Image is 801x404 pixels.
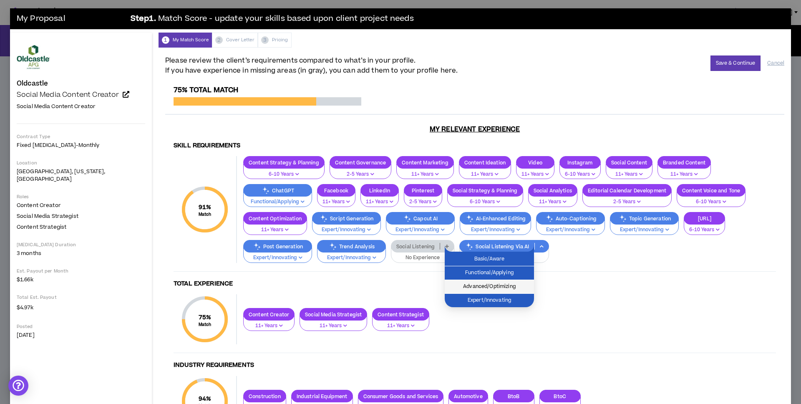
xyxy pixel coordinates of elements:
span: Match Score - update your skills based upon client project needs [158,13,414,25]
p: 6-10 Years [453,198,518,206]
b: Step 1 . [131,13,156,25]
span: Please review the client’s requirements compared to what’s in your profile. If you have experienc... [165,56,458,76]
p: Consumer Goods and Services [358,393,443,399]
p: 6-10 Years [249,171,319,178]
span: Functional/Applying [450,268,529,278]
span: 94 % [199,394,212,403]
button: Expert/Innovating [317,247,386,263]
p: Topic Generation [610,215,678,222]
p: Script Generation [312,215,380,222]
p: Social Content [606,159,652,166]
button: Expert/Innovating [312,219,381,235]
button: 6-10 Years [677,191,746,207]
p: 11+ Years [366,198,393,206]
p: Social Strategy & Planning [448,187,523,194]
button: Functional/Applying [243,191,312,207]
h4: Skill Requirements [174,142,776,150]
p: Expert/Innovating [615,226,673,234]
span: Content Strategist [17,223,66,231]
button: Expert/Innovating [243,247,312,263]
p: No Experience [396,254,449,262]
h3: My Proposal [17,10,125,27]
button: 11+ Years [516,164,554,179]
span: Fixed [MEDICAL_DATA] - monthly [17,141,99,149]
p: BtoC [540,393,580,399]
span: 75 % [199,313,212,322]
p: Content Strategy & Planning [244,159,324,166]
p: 11+ Years [402,171,448,178]
p: Content Governance [330,159,391,166]
span: Content Creator [17,202,61,209]
p: Facebook [317,187,355,194]
p: 11+ Years [521,171,549,178]
button: 11+ Years [657,164,711,179]
p: Social Listening [391,243,440,250]
button: 11+ Years [459,164,511,179]
p: Pinterest [404,187,442,194]
p: Content Strategist [373,311,429,318]
button: Expert/Innovating [610,219,679,235]
h3: My Relevant Experience [165,125,784,134]
p: LinkedIn [361,187,398,194]
button: Cancel [767,56,784,71]
h4: Total Experience [174,280,776,288]
span: Social Media Strategist [17,212,78,220]
button: 11+ Years [606,164,652,179]
p: 6-10 Years [565,171,595,178]
p: 2-5 Years [409,198,437,206]
button: Expert/Innovating [386,219,455,235]
p: Expert/Innovating [322,254,380,262]
p: [DATE] [17,331,145,339]
p: Roles [17,194,145,200]
button: 11+ Years [360,191,399,207]
a: Social Media Content Creator [17,91,145,99]
span: 75% Total Match [174,85,238,95]
button: 6-10 Years [243,164,325,179]
p: Social Listening Via AI [460,243,534,250]
p: 6-10 Years [682,198,740,206]
span: 91 % [199,203,212,212]
p: 11+ Years [611,171,647,178]
p: Functional/Applying [249,198,307,206]
p: Industrial Equipment [292,393,353,399]
p: 11+ Years [249,322,289,330]
button: 6-10 Years [559,164,601,179]
p: Content Voice and Tone [677,187,745,194]
div: My Match Score [159,33,212,48]
p: [GEOGRAPHIC_DATA], [US_STATE], [GEOGRAPHIC_DATA] [17,168,145,183]
button: 11+ Years [243,315,295,331]
span: 1 [162,36,169,44]
p: 3 months [17,250,145,257]
span: Basic/Aware [450,255,529,264]
button: No Experience [391,247,454,263]
p: Est. Payout per Month [17,268,145,274]
button: 2-5 Years [330,164,392,179]
p: 11+ Years [464,171,506,178]
button: Expert/Innovating [536,219,605,235]
span: Social Media Content Creator [17,90,119,100]
p: Expert/Innovating [249,254,307,262]
p: Automotive [449,393,487,399]
p: Total Est. Payout [17,294,145,300]
small: Match [199,322,212,328]
span: Advanced/Optimizing [450,282,529,291]
p: Expert/Innovating [465,226,526,234]
button: 2-5 Years [404,191,442,207]
p: Content Creator [244,311,294,318]
p: 11+ Years [322,198,350,206]
p: [MEDICAL_DATA] Duration [17,242,145,248]
p: Posted [17,323,145,330]
p: BtoB [494,393,534,399]
button: 2-5 Years [582,191,672,207]
p: Expert/Innovating [391,226,449,234]
p: Instagram [560,159,600,166]
p: 2-5 Years [588,198,666,206]
span: Social Media Content Creator [17,103,96,110]
p: Location [17,160,145,166]
p: Capcut AI [386,215,454,222]
button: 6-10 Years [447,191,523,207]
button: 11+ Years [528,191,577,207]
p: [URL] [684,215,725,222]
button: Expert/Innovating [460,219,531,235]
p: Trend Analysis [317,243,385,250]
